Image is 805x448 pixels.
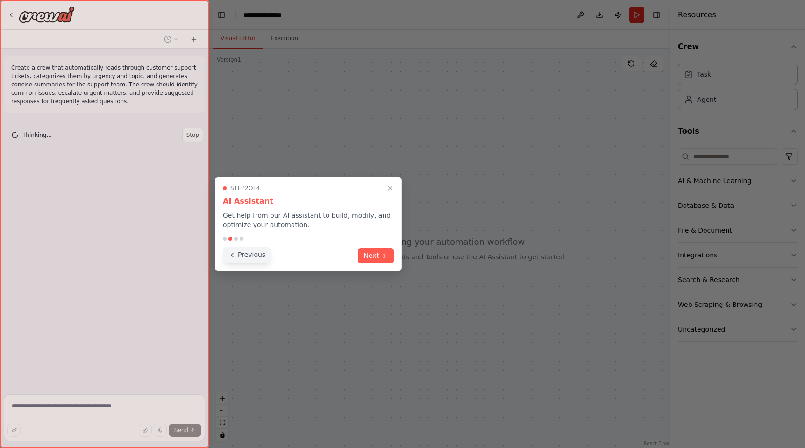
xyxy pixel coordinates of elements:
[230,185,260,192] span: Step 2 of 4
[223,247,271,263] button: Previous
[215,8,228,21] button: Hide left sidebar
[385,183,396,194] button: Close walkthrough
[223,211,394,229] p: Get help from our AI assistant to build, modify, and optimize your automation.
[358,248,394,263] button: Next
[223,196,394,207] h3: AI Assistant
